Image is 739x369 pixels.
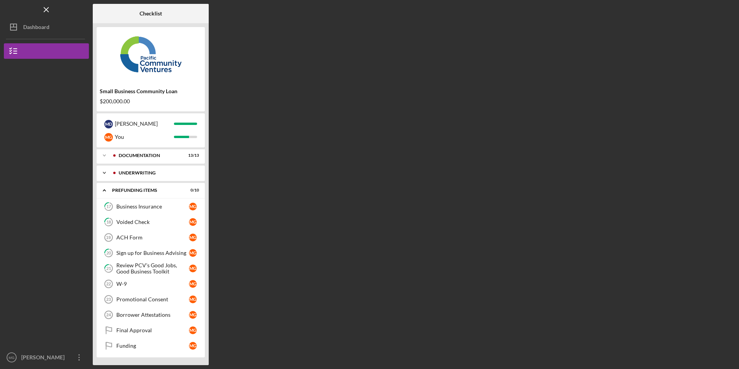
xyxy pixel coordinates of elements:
[116,296,189,302] div: Promotional Consent
[106,313,111,317] tspan: 24
[185,153,199,158] div: 13 / 13
[100,98,202,104] div: $200,000.00
[189,296,197,303] div: M G
[106,282,111,286] tspan: 22
[189,265,197,272] div: M G
[189,234,197,241] div: M G
[100,276,201,292] a: 22W-9MG
[100,307,201,323] a: 24Borrower AttestationsMG
[100,230,201,245] a: 19ACH FormMG
[116,234,189,241] div: ACH Form
[189,311,197,319] div: M G
[189,280,197,288] div: M G
[116,281,189,287] div: W-9
[23,19,49,37] div: Dashboard
[9,355,14,360] text: MG
[106,235,111,240] tspan: 19
[189,203,197,210] div: M G
[106,297,111,302] tspan: 23
[100,88,202,94] div: Small Business Community Loan
[112,188,180,193] div: Prefunding Items
[116,343,189,349] div: Funding
[100,199,201,214] a: 17Business InsuranceMG
[19,350,70,367] div: [PERSON_NAME]
[100,261,201,276] a: 21Review PCV's Good Jobs, Good Business ToolkitMG
[189,218,197,226] div: M G
[116,327,189,333] div: Final Approval
[4,19,89,35] button: Dashboard
[119,153,180,158] div: Documentation
[116,262,189,275] div: Review PCV's Good Jobs, Good Business Toolkit
[115,130,174,143] div: You
[100,245,201,261] a: 20Sign up for Business AdvisingMG
[140,10,162,17] b: Checklist
[97,31,205,77] img: Product logo
[100,292,201,307] a: 23Promotional ConsentMG
[189,342,197,350] div: M G
[189,249,197,257] div: M G
[115,117,174,130] div: [PERSON_NAME]
[100,214,201,230] a: 18Voided CheckMG
[116,250,189,256] div: Sign up for Business Advising
[100,323,201,338] a: Final ApprovalMG
[106,204,111,209] tspan: 17
[116,219,189,225] div: Voided Check
[189,326,197,334] div: M G
[106,266,111,271] tspan: 21
[4,350,89,365] button: MG[PERSON_NAME]
[104,120,113,128] div: M D
[106,220,111,225] tspan: 18
[100,338,201,354] a: FundingMG
[104,133,113,142] div: M G
[106,251,111,256] tspan: 20
[185,188,199,193] div: 0 / 10
[116,312,189,318] div: Borrower Attestations
[119,171,195,175] div: Underwriting
[116,203,189,210] div: Business Insurance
